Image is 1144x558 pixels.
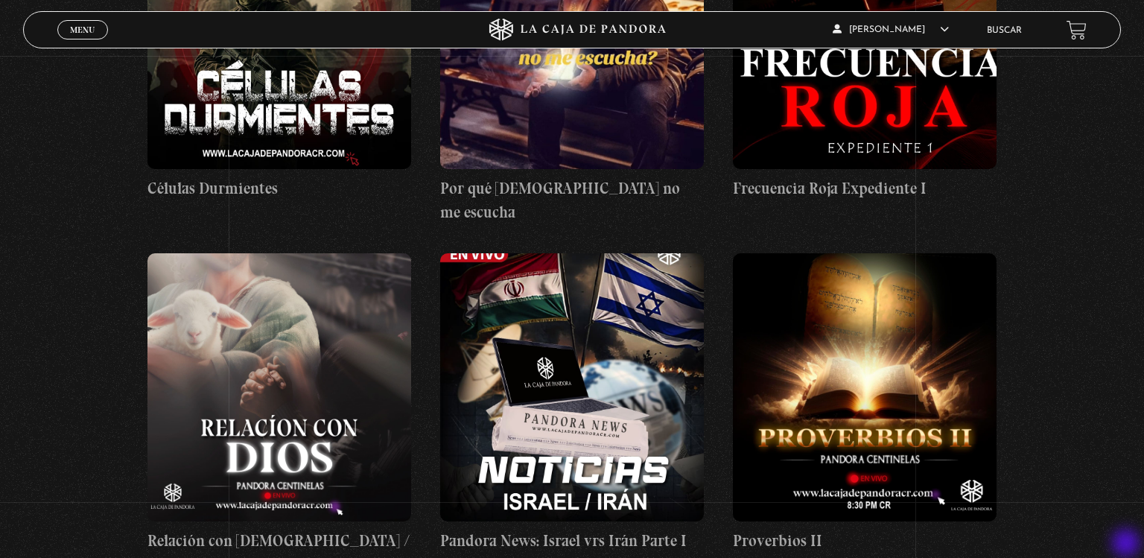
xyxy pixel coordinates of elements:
[733,177,997,200] h4: Frecuencia Roja Expediente I
[147,177,411,200] h4: Células Durmientes
[440,253,704,553] a: Pandora News: Israel vrs Irán Parte I
[440,529,704,553] h4: Pandora News: Israel vrs Irán Parte I
[733,253,997,553] a: Proverbios II
[70,25,95,34] span: Menu
[66,38,101,48] span: Cerrar
[440,177,704,223] h4: Por qué [DEMOGRAPHIC_DATA] no me escucha
[1067,19,1087,39] a: View your shopping cart
[833,25,949,34] span: [PERSON_NAME]
[987,26,1022,35] a: Buscar
[733,529,997,553] h4: Proverbios II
